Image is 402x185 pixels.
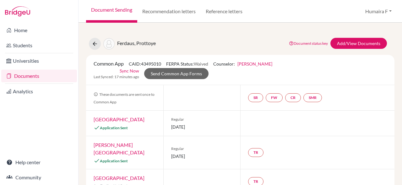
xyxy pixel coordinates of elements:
[171,153,233,159] span: [DATE]
[1,39,77,52] a: Students
[171,146,233,152] span: Regular
[285,93,301,102] a: CR
[266,93,283,102] a: FW
[194,61,208,66] span: Waived
[100,159,128,163] span: Application Sent
[171,117,233,122] span: Regular
[94,92,155,104] span: These documents are sent once to Common App
[330,38,387,49] a: Add/View Documents
[94,74,139,80] span: Last Synced: 17 minutes ago
[289,41,328,46] a: Document status key
[129,61,161,66] span: CAID: 43495010
[94,142,144,155] a: [PERSON_NAME][GEOGRAPHIC_DATA]
[1,55,77,67] a: Universities
[213,61,272,66] span: Counselor:
[117,40,156,46] span: Ferdaus, Prottoye
[166,61,208,66] span: FERPA Status:
[1,156,77,169] a: Help center
[362,5,394,17] button: Humaira F
[144,68,209,79] a: Send Common App Forms
[94,116,144,122] a: [GEOGRAPHIC_DATA]
[1,24,77,37] a: Home
[171,124,233,130] span: [DATE]
[120,67,139,74] a: Sync Now
[1,85,77,98] a: Analytics
[94,61,124,66] span: Common App
[1,171,77,184] a: Community
[94,175,144,181] a: [GEOGRAPHIC_DATA]
[237,61,272,66] a: [PERSON_NAME]
[248,148,263,157] a: TR
[1,70,77,82] a: Documents
[303,93,322,102] a: SMR
[5,6,30,16] img: Bridge-U
[100,125,128,130] span: Application Sent
[248,93,263,102] a: SR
